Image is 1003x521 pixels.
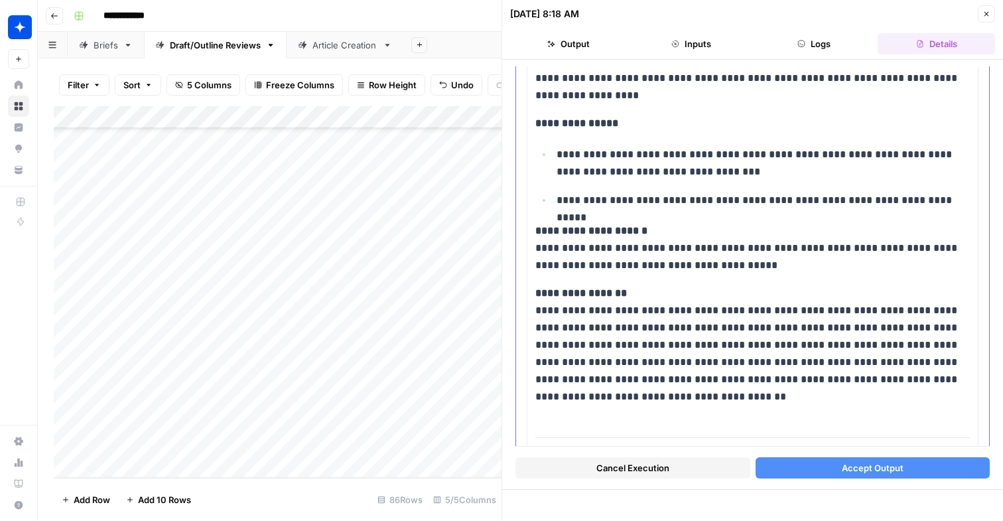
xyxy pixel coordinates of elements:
span: Filter [68,78,89,92]
a: Learning Hub [8,473,29,494]
span: Accept Output [842,461,903,475]
button: Sort [115,74,161,96]
a: Opportunities [8,138,29,159]
button: 5 Columns [167,74,240,96]
a: Insights [8,117,29,138]
a: Your Data [8,159,29,181]
button: Undo [431,74,482,96]
button: Workspace: Wiz [8,11,29,44]
div: Article Creation [312,38,377,52]
button: Filter [59,74,109,96]
a: Article Creation [287,32,403,58]
button: Inputs [633,33,750,54]
button: Accept Output [756,457,990,479]
span: Add 10 Rows [138,493,191,506]
div: 5/5 Columns [428,489,501,510]
span: 5 Columns [187,78,232,92]
img: Wiz Logo [8,15,32,39]
button: Cancel Execution [515,457,750,479]
span: Cancel Execution [596,461,669,475]
a: Usage [8,452,29,473]
a: Draft/Outline Reviews [144,32,287,58]
a: Home [8,74,29,96]
button: Add Row [54,489,118,510]
div: [DATE] 8:18 AM [510,7,579,21]
button: Details [878,33,995,54]
span: Row Height [369,78,417,92]
button: Logs [756,33,873,54]
span: Undo [451,78,474,92]
a: Briefs [68,32,144,58]
button: Freeze Columns [245,74,343,96]
div: 86 Rows [372,489,428,510]
a: Settings [8,431,29,452]
button: Add 10 Rows [118,489,199,510]
button: Row Height [348,74,425,96]
a: Browse [8,96,29,117]
div: Draft/Outline Reviews [170,38,261,52]
div: Briefs [94,38,118,52]
button: Output [510,33,628,54]
button: Help + Support [8,494,29,516]
span: Add Row [74,493,110,506]
span: Freeze Columns [266,78,334,92]
span: Sort [123,78,141,92]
